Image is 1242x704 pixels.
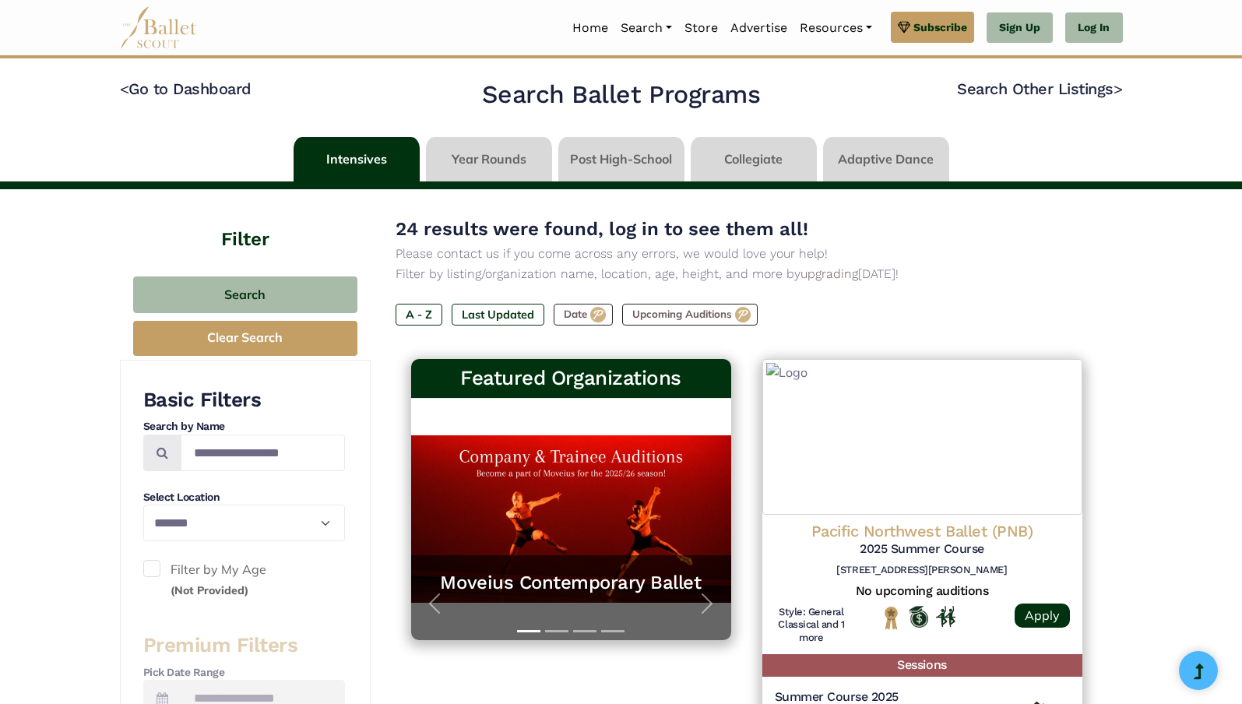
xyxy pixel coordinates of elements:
[1015,604,1070,628] a: Apply
[913,19,967,36] span: Subscribe
[133,276,357,313] button: Search
[775,583,1070,600] h5: No upcoming auditions
[678,12,724,44] a: Store
[800,266,858,281] a: upgrading
[762,654,1082,677] h5: Sessions
[775,521,1070,541] h4: Pacific Northwest Ballet (PNB)
[820,137,952,181] li: Adaptive Dance
[891,12,974,43] a: Subscribe
[423,137,555,181] li: Year Rounds
[427,571,716,595] a: Moveius Contemporary Ballet
[793,12,878,44] a: Resources
[724,12,793,44] a: Advertise
[181,435,345,471] input: Search by names...
[396,244,1098,264] p: Please contact us if you come across any errors, we would love your help!
[775,541,1070,558] h5: 2025 Summer Course
[120,189,371,253] h4: Filter
[396,218,808,240] span: 24 results were found, log in to see them all!
[120,79,252,98] a: <Go to Dashboard
[517,622,540,640] button: Slide 1
[601,622,625,640] button: Slide 4
[143,632,345,659] h3: Premium Filters
[424,365,719,392] h3: Featured Organizations
[452,304,544,326] label: Last Updated
[881,606,901,630] img: National
[120,79,129,98] code: <
[688,137,820,181] li: Collegiate
[957,79,1122,98] a: Search Other Listings>
[555,137,688,181] li: Post High-School
[143,560,345,600] label: Filter by My Age
[482,79,760,111] h2: Search Ballet Programs
[143,490,345,505] h4: Select Location
[898,19,910,36] img: gem.svg
[396,264,1098,284] p: Filter by listing/organization name, location, age, height, and more by [DATE]!
[987,12,1053,44] a: Sign Up
[554,304,613,326] label: Date
[171,583,248,597] small: (Not Provided)
[133,321,357,356] button: Clear Search
[762,359,1082,515] img: Logo
[1065,12,1122,44] a: Log In
[566,12,614,44] a: Home
[614,12,678,44] a: Search
[143,387,345,414] h3: Basic Filters
[936,606,955,626] img: In Person
[573,622,596,640] button: Slide 3
[143,665,345,681] h4: Pick Date Range
[290,137,423,181] li: Intensives
[396,304,442,326] label: A - Z
[545,622,568,640] button: Slide 2
[909,606,928,628] img: Offers Scholarship
[622,304,758,326] label: Upcoming Auditions
[775,606,849,646] h6: Style: General Classical and 1 more
[775,564,1070,577] h6: [STREET_ADDRESS][PERSON_NAME]
[143,419,345,435] h4: Search by Name
[1114,79,1123,98] code: >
